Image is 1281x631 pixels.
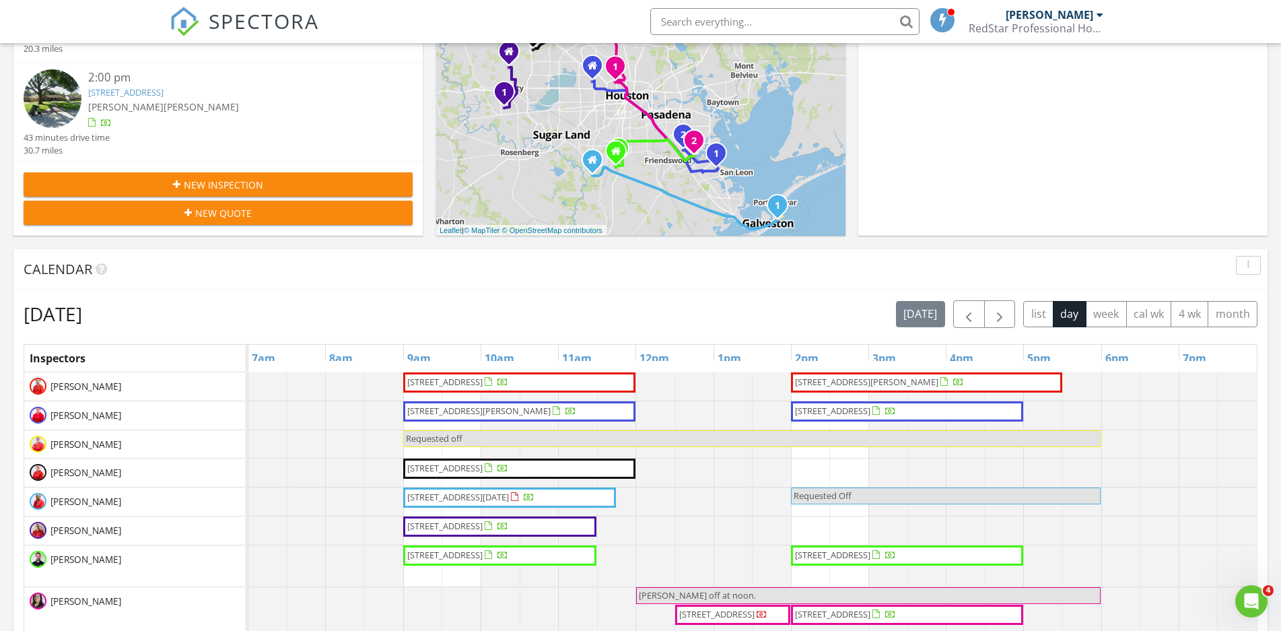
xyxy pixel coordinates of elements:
[248,347,279,369] a: 7am
[794,490,852,502] span: Requested Off
[504,92,512,100] div: 28723 Eden Crk Trl, Fulshear, TX 77441
[407,462,483,474] span: [STREET_ADDRESS]
[650,8,920,35] input: Search everything...
[1053,301,1086,327] button: day
[170,7,199,36] img: The Best Home Inspection Software - Spectora
[407,520,483,532] span: [STREET_ADDRESS]
[48,466,124,479] span: [PERSON_NAME]
[869,347,899,369] a: 3pm
[615,66,623,74] div: 940 W 24th St, Houston, TX 77008
[30,407,46,424] img: 3afbe1c090da473eabf25b9f2cf3d9e6.jpeg
[24,172,413,197] button: New Inspection
[691,137,697,146] i: 2
[509,51,517,59] div: 27607 Beachside Arbor Dr, Katy TX 77493
[501,88,507,98] i: 1
[48,495,124,508] span: [PERSON_NAME]
[440,226,462,234] a: Leaflet
[24,69,81,127] img: streetview
[969,22,1103,35] div: RedStar Professional Home Inspection, Inc
[613,63,618,72] i: 1
[30,436,46,453] img: 0bb69521658f43df87d48accff9a2cd6.jpeg
[407,405,551,417] span: [STREET_ADDRESS][PERSON_NAME]
[795,608,870,620] span: [STREET_ADDRESS]
[1179,347,1210,369] a: 7pm
[407,376,483,388] span: [STREET_ADDRESS]
[1126,301,1172,327] button: cal wk
[48,380,124,393] span: [PERSON_NAME]
[88,100,164,113] span: [PERSON_NAME]
[1208,301,1257,327] button: month
[184,178,263,192] span: New Inspection
[24,69,413,157] a: 2:00 pm [STREET_ADDRESS] [PERSON_NAME][PERSON_NAME] 43 minutes drive time 30.7 miles
[714,347,745,369] a: 1pm
[24,201,413,225] button: New Quote
[326,347,356,369] a: 8am
[48,553,124,566] span: [PERSON_NAME]
[481,347,518,369] a: 10am
[48,409,124,422] span: [PERSON_NAME]
[1024,347,1054,369] a: 5pm
[639,589,756,601] span: [PERSON_NAME] off at noon.
[1235,585,1268,618] iframe: Intercom live chat
[30,551,46,568] img: redstar_photo_copy.jpeg
[616,151,624,159] div: 8 Desert Sun Court, Manvel TX 77578
[406,432,462,444] span: Requested off
[1006,8,1093,22] div: [PERSON_NAME]
[795,405,870,417] span: [STREET_ADDRESS]
[170,18,319,46] a: SPECTORA
[24,42,110,55] div: 20.3 miles
[88,69,380,86] div: 2:00 pm
[30,351,85,366] span: Inspectors
[1086,301,1127,327] button: week
[792,347,822,369] a: 2pm
[502,226,602,234] a: © OpenStreetMap contributors
[209,7,319,35] span: SPECTORA
[716,153,724,161] div: 4711 Gully Marin Ln, League City, TX 77573
[30,464,46,481] img: 0703ed6c40cd4054a484e7bc859583a9.jpeg
[775,201,780,211] i: 1
[24,300,82,327] h2: [DATE]
[714,150,719,159] i: 1
[407,491,509,503] span: [STREET_ADDRESS][DATE]
[896,301,945,327] button: [DATE]
[795,376,938,388] span: [STREET_ADDRESS][PERSON_NAME]
[195,206,252,220] span: New Quote
[88,86,164,98] a: [STREET_ADDRESS]
[636,347,672,369] a: 12pm
[683,134,691,142] div: 15415 Woodhorn Dr, Houston, TX 77062
[559,347,595,369] a: 11am
[30,378,46,395] img: bd50179cbe224d8fbb57ac7115055d8a.jpeg
[407,549,483,561] span: [STREET_ADDRESS]
[953,300,985,328] button: Previous day
[592,160,600,168] div: 2027 Edgemont Pl, Missouri City Tx 77459
[164,100,239,113] span: [PERSON_NAME]
[777,205,786,213] div: 801 E Beach Dr BC704, Galveston, TX 77550
[48,438,124,451] span: [PERSON_NAME]
[681,131,686,140] i: 2
[1023,301,1053,327] button: list
[984,300,1016,328] button: Next day
[694,140,702,148] div: 1522 Saxony Ln, Houston, TX 77058
[24,144,110,157] div: 30.7 miles
[464,226,500,234] a: © MapTiler
[1263,585,1274,596] span: 4
[436,225,606,236] div: |
[1171,301,1208,327] button: 4 wk
[48,595,124,608] span: [PERSON_NAME]
[30,493,46,510] img: fe064295285d4cf68231f3371ff98b7e.jpeg
[592,65,600,73] div: 8801 Hammerly , Houston Tx 77080
[795,549,870,561] span: [STREET_ADDRESS]
[404,347,434,369] a: 9am
[48,524,124,537] span: [PERSON_NAME]
[679,608,755,620] span: [STREET_ADDRESS]
[1102,347,1132,369] a: 6pm
[30,522,46,539] img: img_6526.jpeg
[30,593,46,609] img: img_3096.jpeg
[24,131,110,144] div: 43 minutes drive time
[24,260,92,278] span: Calendar
[946,347,977,369] a: 4pm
